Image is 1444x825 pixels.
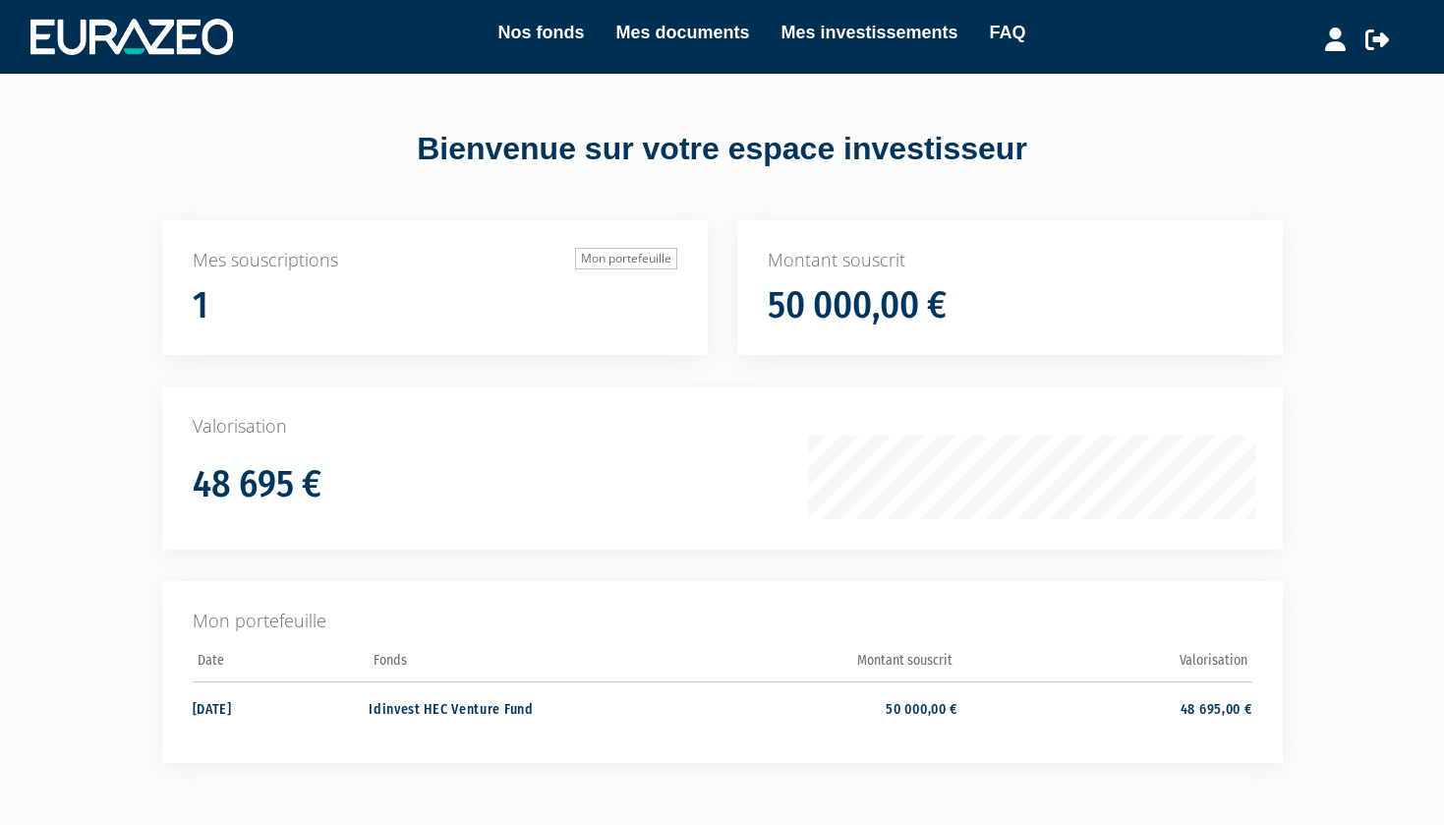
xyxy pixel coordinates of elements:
th: Valorisation [957,646,1251,682]
h1: 48 695 € [193,464,321,505]
p: Montant souscrit [768,248,1252,273]
td: [DATE] [193,681,370,734]
th: Montant souscrit [664,646,957,682]
a: Mon portefeuille [575,248,677,269]
div: Bienvenue sur votre espace investisseur [118,127,1327,172]
th: Date [193,646,370,682]
p: Valorisation [193,414,1252,440]
a: FAQ [990,19,1026,46]
img: 1732889491-logotype_eurazeo_blanc_rvb.png [30,19,233,54]
td: 48 695,00 € [957,681,1251,734]
a: Nos fonds [497,19,584,46]
p: Mon portefeuille [193,609,1252,634]
th: Fonds [369,646,663,682]
a: Mes investissements [780,19,957,46]
a: Mes documents [615,19,749,46]
p: Mes souscriptions [193,248,677,273]
td: 50 000,00 € [664,681,957,734]
h1: 1 [193,285,208,326]
h1: 50 000,00 € [768,285,947,326]
td: Idinvest HEC Venture Fund [369,681,663,734]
